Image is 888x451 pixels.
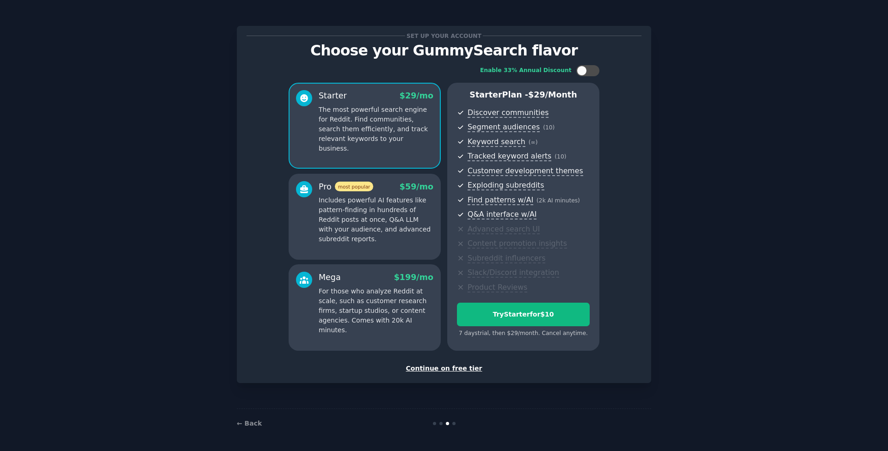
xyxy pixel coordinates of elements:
[468,108,549,118] span: Discover communities
[319,272,341,283] div: Mega
[335,182,374,191] span: most popular
[468,239,567,249] span: Content promotion insights
[468,195,533,205] span: Find patterns w/AI
[468,137,525,147] span: Keyword search
[394,273,433,282] span: $ 199 /mo
[319,195,433,244] p: Includes powerful AI features like pattern-finding in hundreds of Reddit posts at once, Q&A LLM w...
[319,286,433,335] p: For those who analyze Reddit at scale, such as customer research firms, startup studios, or conte...
[319,90,347,102] div: Starter
[400,91,433,100] span: $ 29 /mo
[528,90,577,99] span: $ 29 /month
[468,210,536,219] span: Q&A interface w/AI
[468,166,583,176] span: Customer development themes
[468,283,527,293] span: Product Reviews
[247,43,641,59] p: Choose your GummySearch flavor
[480,67,572,75] div: Enable 33% Annual Discount
[457,329,590,338] div: 7 days trial, then $ 29 /month . Cancel anytime.
[468,122,540,132] span: Segment audiences
[555,153,566,160] span: ( 10 )
[405,31,483,41] span: Set up your account
[319,105,433,153] p: The most powerful search engine for Reddit. Find communities, search them efficiently, and track ...
[457,89,590,101] p: Starter Plan -
[468,225,540,234] span: Advanced search UI
[237,420,262,427] a: ← Back
[457,310,589,319] div: Try Starter for $10
[468,254,545,263] span: Subreddit influencers
[468,152,551,161] span: Tracked keyword alerts
[457,303,590,326] button: TryStarterfor$10
[400,182,433,191] span: $ 59 /mo
[468,181,544,190] span: Exploding subreddits
[529,139,538,146] span: ( ∞ )
[536,197,580,204] span: ( 2k AI minutes )
[247,364,641,373] div: Continue on free tier
[468,268,559,278] span: Slack/Discord integration
[543,124,555,131] span: ( 10 )
[319,181,373,193] div: Pro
